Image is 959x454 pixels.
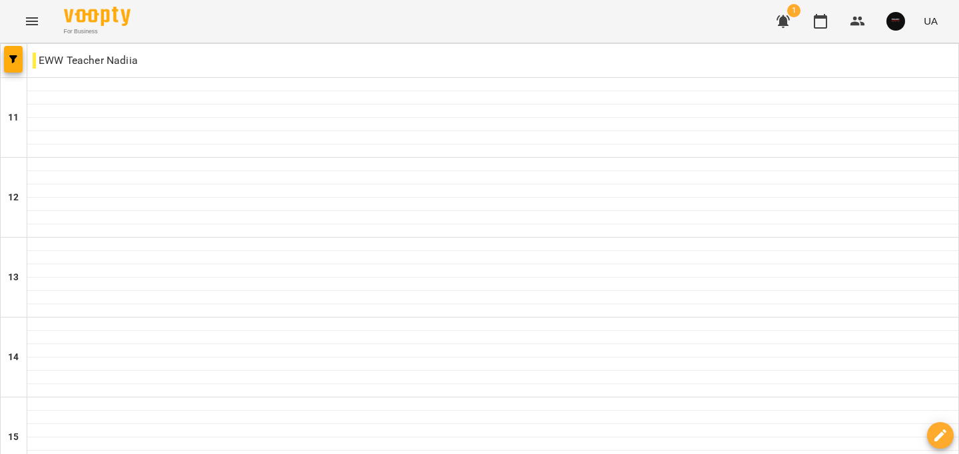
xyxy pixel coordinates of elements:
button: UA [918,9,943,33]
span: 1 [787,4,800,17]
h6: 13 [8,270,19,285]
h6: 14 [8,350,19,365]
h6: 12 [8,190,19,205]
span: For Business [64,27,131,36]
h6: 11 [8,111,19,125]
button: Menu [16,5,48,37]
img: Voopty Logo [64,7,131,26]
h6: 15 [8,430,19,445]
img: 5eed76f7bd5af536b626cea829a37ad3.jpg [886,12,905,31]
span: UA [924,14,938,28]
p: EWW Teacher Nadiia [33,53,138,69]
